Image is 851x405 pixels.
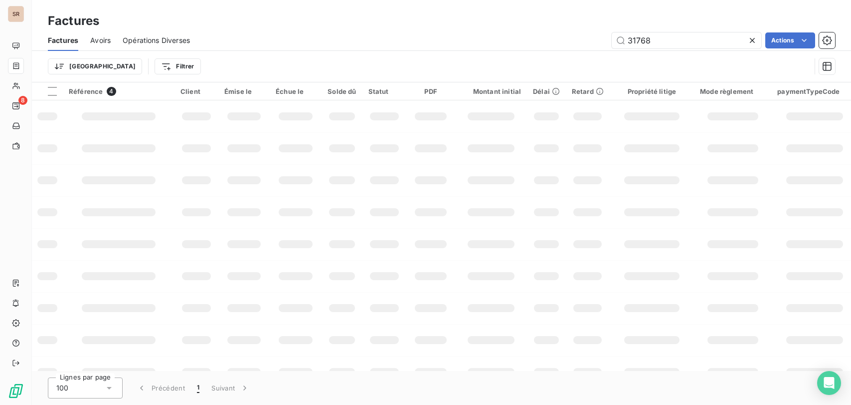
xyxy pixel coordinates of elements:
div: Délai [533,87,560,95]
div: Échue le [276,87,316,95]
div: Émise le [224,87,264,95]
div: Propriété litige [616,87,688,95]
span: Référence [69,87,103,95]
span: Avoirs [90,35,111,45]
div: Open Intercom Messenger [817,371,841,395]
span: Opérations Diverses [123,35,190,45]
span: 100 [56,383,68,393]
input: Rechercher [612,32,761,48]
button: Filtrer [155,58,200,74]
button: Suivant [205,378,256,399]
div: PDF [412,87,449,95]
div: Montant initial [461,87,521,95]
button: [GEOGRAPHIC_DATA] [48,58,142,74]
div: Statut [368,87,401,95]
div: Mode règlement [700,87,765,95]
div: Retard [572,87,604,95]
div: SR [8,6,24,22]
div: Solde dû [328,87,356,95]
img: Logo LeanPay [8,383,24,399]
button: 1 [191,378,205,399]
span: 1 [197,383,199,393]
span: Factures [48,35,78,45]
button: Précédent [131,378,191,399]
h3: Factures [48,12,99,30]
button: Actions [765,32,815,48]
span: 4 [107,87,116,96]
div: Client [180,87,212,95]
span: 8 [18,96,27,105]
